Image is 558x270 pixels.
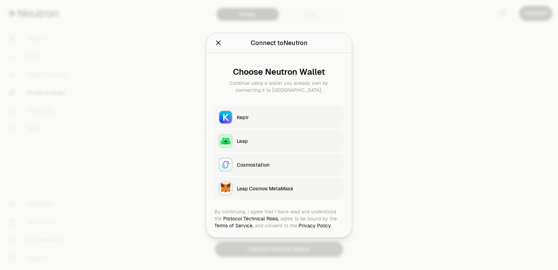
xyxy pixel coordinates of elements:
button: Close [214,38,222,48]
div: Leap Cosmos MetaMask [237,185,339,192]
img: Leap Cosmos MetaMask [219,182,232,195]
div: By continuing, I agree that I have read and understood the agree to be bound by the and consent t... [214,208,344,229]
div: Cosmostation [237,161,339,168]
button: Leap Cosmos MetaMaskLeap Cosmos MetaMask [214,177,344,199]
div: Choose Neutron Wallet [220,67,338,76]
button: CosmostationCosmostation [214,153,344,176]
button: LeapLeap [214,130,344,152]
div: Continue using a wallet you already own by connecting it to [GEOGRAPHIC_DATA]. [220,79,338,93]
img: Keplr [219,111,232,123]
div: Leap [237,137,339,144]
button: KeplrKeplr [214,106,344,128]
a: Privacy Policy. [299,222,332,228]
div: Connect to Neutron [251,38,308,48]
img: Cosmostation [219,158,232,171]
a: Protocol Technical Risks, [223,215,279,221]
a: Terms of Service, [214,222,254,228]
div: Keplr [237,114,339,121]
img: Leap [219,134,232,147]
